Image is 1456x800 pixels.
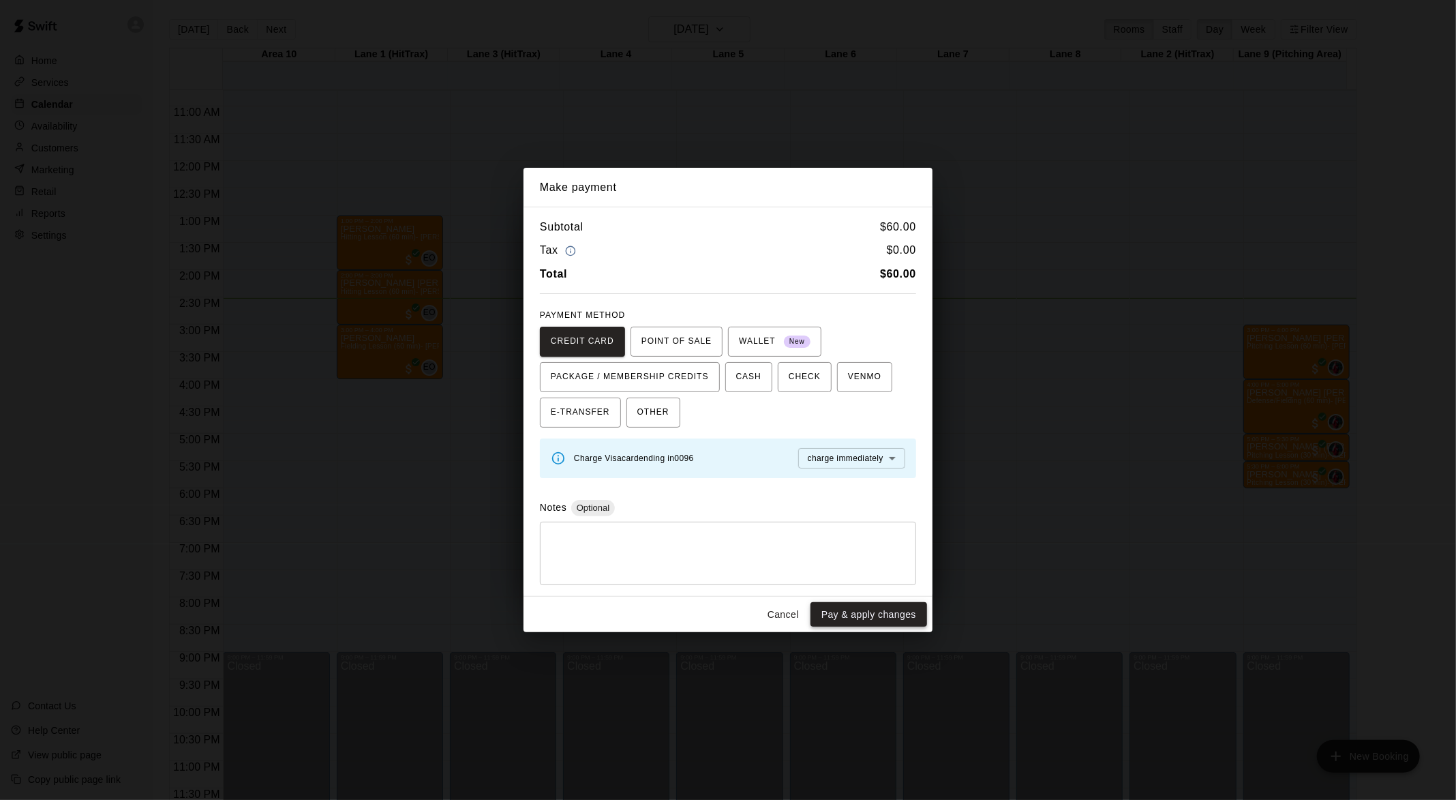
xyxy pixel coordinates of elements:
span: E-TRANSFER [551,402,610,424]
button: POINT OF SALE [631,327,723,357]
b: Total [540,268,567,280]
span: OTHER [637,402,669,424]
label: Notes [540,502,566,513]
h6: $ 0.00 [887,241,916,260]
span: PAYMENT METHOD [540,310,625,320]
span: CASH [736,366,761,388]
span: charge immediately [808,454,883,463]
button: PACKAGE / MEMBERSHIP CREDITS [540,362,720,392]
span: CREDIT CARD [551,331,614,353]
button: CHECK [778,362,832,392]
button: Cancel [761,602,805,627]
span: Charge Visa card ending in 0096 [574,454,694,463]
button: CREDIT CARD [540,327,625,357]
span: WALLET [739,331,810,353]
button: E-TRANSFER [540,398,621,428]
span: VENMO [848,366,881,388]
span: PACKAGE / MEMBERSHIP CREDITS [551,366,709,388]
button: OTHER [626,398,680,428]
b: $ 60.00 [880,268,916,280]
h6: Tax [540,241,579,260]
h6: $ 60.00 [880,218,916,236]
span: POINT OF SALE [641,331,712,353]
button: VENMO [837,362,892,392]
h2: Make payment [524,168,932,207]
span: Optional [571,503,615,513]
h6: Subtotal [540,218,583,236]
span: CHECK [789,366,821,388]
button: CASH [725,362,772,392]
button: Pay & apply changes [810,602,927,627]
span: New [784,333,810,351]
button: WALLET New [728,327,821,357]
